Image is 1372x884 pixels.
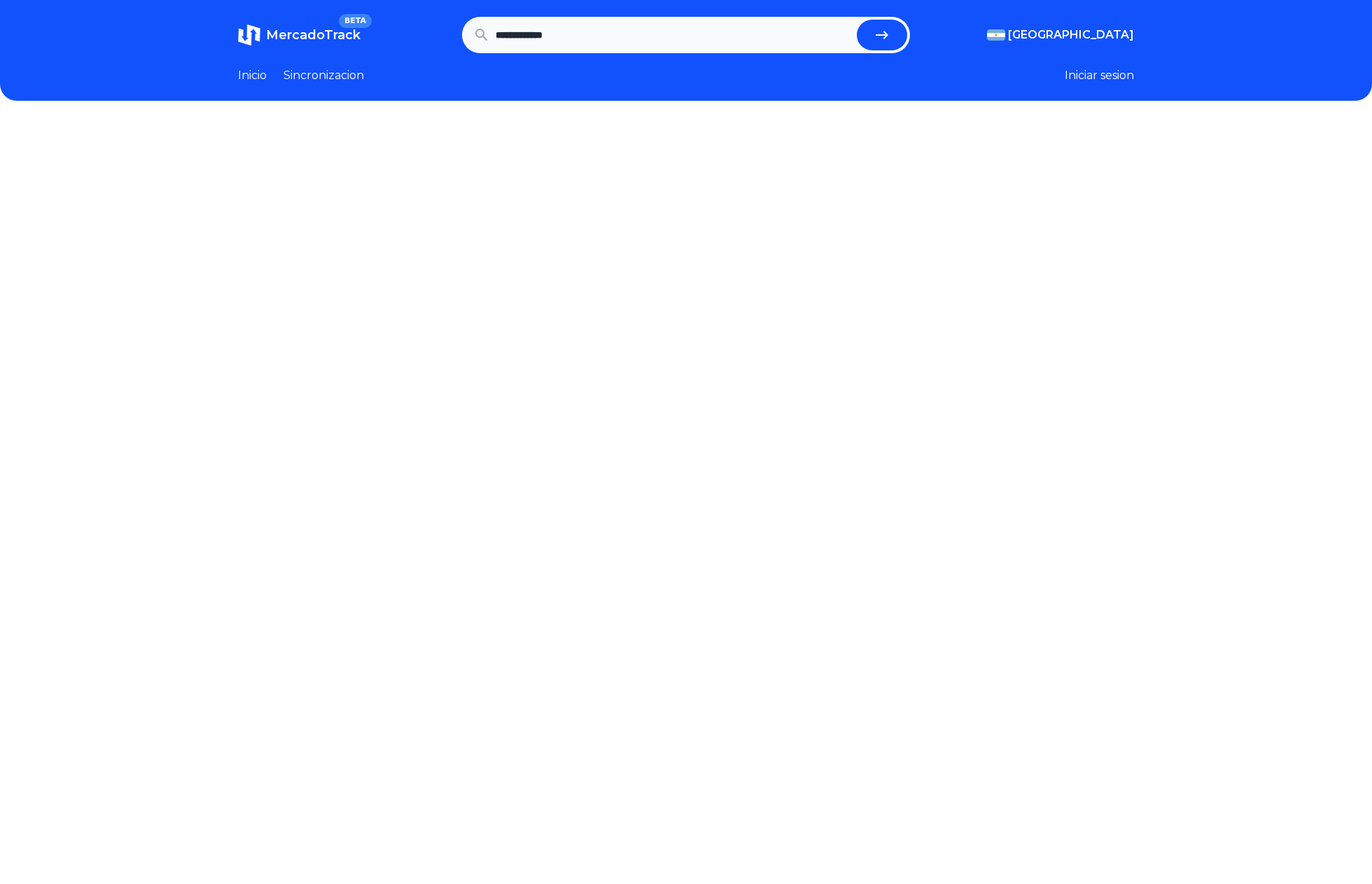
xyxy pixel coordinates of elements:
span: BETA [339,14,372,28]
img: Argentina [987,29,1005,41]
button: Iniciar sesion [1065,67,1134,84]
a: MercadoTrackBETA [238,24,360,46]
span: MercadoTrack [266,27,360,43]
a: Inicio [238,67,267,84]
span: [GEOGRAPHIC_DATA] [1008,27,1134,43]
img: MercadoTrack [238,24,260,46]
a: Sincronizacion [283,67,364,84]
button: [GEOGRAPHIC_DATA] [987,27,1134,43]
